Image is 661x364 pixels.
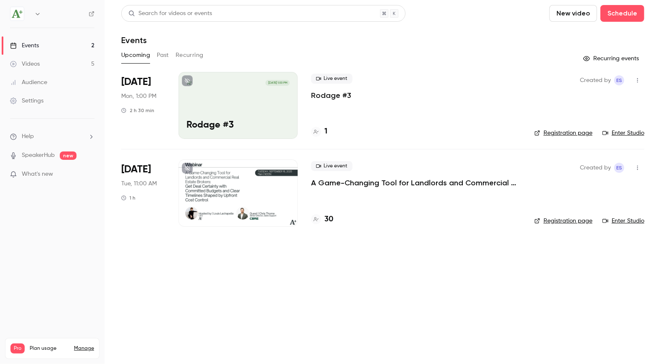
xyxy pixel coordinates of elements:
[22,132,34,141] span: Help
[22,170,53,179] span: What's new
[265,80,289,86] span: [DATE] 1:00 PM
[10,343,25,354] span: Pro
[311,90,351,100] a: Rodage #3
[616,163,622,173] span: ES
[10,41,39,50] div: Events
[311,178,521,188] a: A Game-Changing Tool for Landlords and Commercial Real Estate Brokers: Get Deal Certainty with Co...
[579,52,644,65] button: Recurring events
[121,107,154,114] div: 2 h 30 min
[121,159,165,226] div: Sep 16 Tue, 11:00 AM (America/Toronto)
[549,5,597,22] button: New video
[311,126,327,137] a: 1
[602,129,644,137] a: Enter Studio
[614,75,624,85] span: Emmanuelle Sera
[10,60,40,68] div: Videos
[10,97,43,105] div: Settings
[179,72,298,139] a: Rodage #3[DATE] 1:00 PMRodage #3
[534,129,592,137] a: Registration page
[121,35,147,45] h1: Events
[324,214,333,225] h4: 30
[128,9,212,18] div: Search for videos or events
[602,217,644,225] a: Enter Studio
[614,163,624,173] span: Emmanuelle Sera
[10,132,94,141] li: help-dropdown-opener
[324,126,327,137] h4: 1
[121,49,150,62] button: Upcoming
[121,195,135,201] div: 1 h
[311,161,352,171] span: Live event
[616,75,622,85] span: ES
[580,75,611,85] span: Created by
[311,74,352,84] span: Live event
[22,151,55,160] a: SpeakerHub
[176,49,204,62] button: Recurring
[60,151,77,160] span: new
[580,163,611,173] span: Created by
[121,92,156,100] span: Mon, 1:00 PM
[186,120,290,131] p: Rodage #3
[121,75,151,89] span: [DATE]
[121,72,165,139] div: Sep 15 Mon, 1:00 PM (America/Toronto)
[121,163,151,176] span: [DATE]
[600,5,644,22] button: Schedule
[534,217,592,225] a: Registration page
[157,49,169,62] button: Past
[121,179,157,188] span: Tue, 11:00 AM
[74,345,94,352] a: Manage
[30,345,69,352] span: Plan usage
[10,78,47,87] div: Audience
[311,214,333,225] a: 30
